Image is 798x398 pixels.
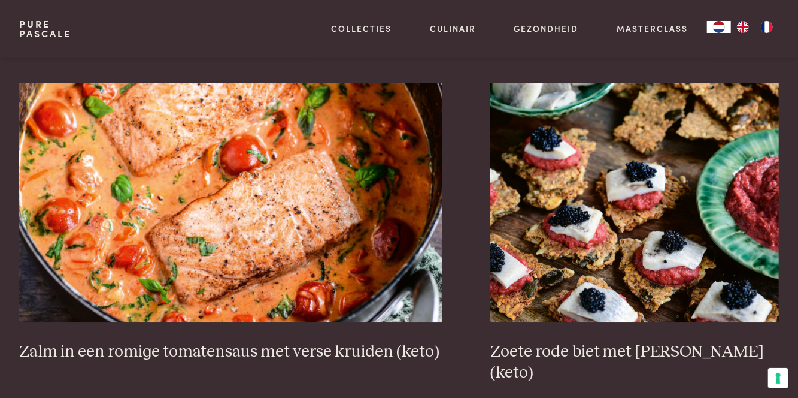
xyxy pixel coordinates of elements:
h3: Zalm in een romige tomatensaus met verse kruiden (keto) [19,342,442,363]
div: Language [707,21,731,33]
a: FR [755,21,779,33]
a: Masterclass [617,22,688,35]
a: Culinair [430,22,476,35]
aside: Language selected: Nederlands [707,21,779,33]
a: Collecties [331,22,392,35]
a: NL [707,21,731,33]
button: Uw voorkeuren voor toestemming voor trackingtechnologieën [768,368,788,388]
img: Zoete rode biet met zure haring (keto) [490,83,779,322]
a: EN [731,21,755,33]
a: PurePascale [19,19,71,38]
a: Zalm in een romige tomatensaus met verse kruiden (keto) Zalm in een romige tomatensaus met verse ... [19,83,442,362]
a: Zoete rode biet met zure haring (keto) Zoete rode biet met [PERSON_NAME] (keto) [490,83,779,383]
a: Gezondheid [514,22,579,35]
ul: Language list [731,21,779,33]
img: Zalm in een romige tomatensaus met verse kruiden (keto) [19,83,442,322]
h3: Zoete rode biet met [PERSON_NAME] (keto) [490,342,779,383]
